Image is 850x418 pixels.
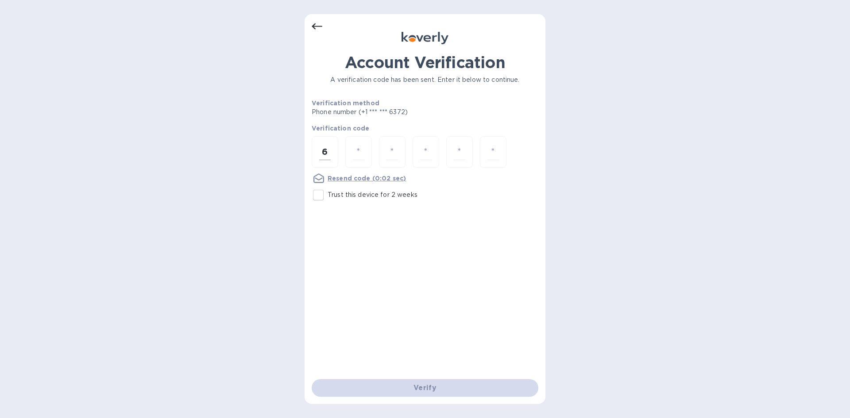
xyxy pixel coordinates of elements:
p: Verification code [312,124,538,133]
p: Phone number (+1 *** *** 6372) [312,107,475,117]
h1: Account Verification [312,53,538,72]
p: A verification code has been sent. Enter it below to continue. [312,75,538,84]
b: Verification method [312,100,379,107]
u: Resend code (0:02 sec) [328,175,406,182]
p: Trust this device for 2 weeks [328,190,417,199]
